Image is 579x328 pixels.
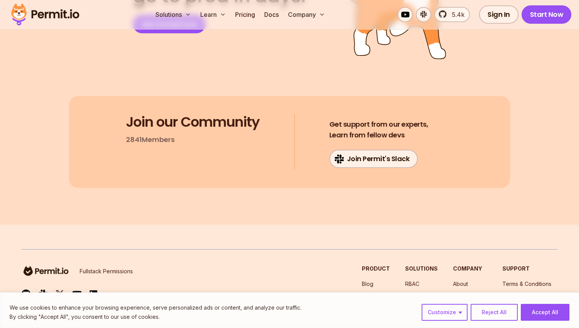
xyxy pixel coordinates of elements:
a: About [453,281,468,287]
img: youtube [72,290,82,299]
img: Permit logo [8,2,83,28]
a: RBAC [405,281,419,287]
button: Company [285,7,328,22]
button: Reject All [471,304,518,321]
img: slack [38,289,47,299]
h4: Learn from fellow devs [329,119,429,140]
a: Join Permit's Slack [329,150,418,168]
h3: Join our Community [126,114,260,130]
a: Start Now [522,5,572,24]
img: twitter [55,289,64,299]
a: Pricing [232,7,258,22]
a: Terms & Conditions [502,281,551,287]
button: Accept All [521,304,569,321]
img: github [21,289,31,299]
span: Get support from our experts, [329,119,429,130]
a: 5.4k [434,7,470,22]
h3: Product [362,265,390,273]
a: Docs [261,7,282,22]
h3: Solutions [405,265,438,273]
p: We use cookies to enhance your browsing experience, serve personalized ads or content, and analyz... [10,303,301,312]
a: Blog [362,281,373,287]
button: Solutions [152,7,194,22]
img: logo [21,265,70,277]
span: 5.4k [447,10,465,19]
h3: Support [502,265,558,273]
button: Learn [197,7,229,22]
p: Fullstack Permissions [80,268,133,275]
h3: Company [453,265,487,273]
button: Customize [422,304,468,321]
a: Sign In [479,5,518,24]
p: 2841 Members [126,134,175,145]
p: By clicking "Accept All", you consent to our use of cookies. [10,312,301,321]
img: linkedin [90,290,97,299]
